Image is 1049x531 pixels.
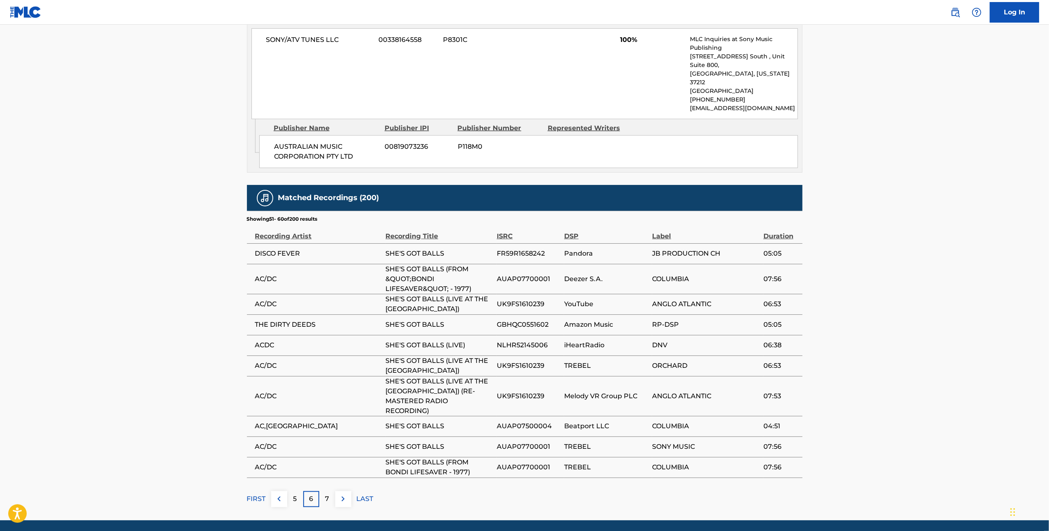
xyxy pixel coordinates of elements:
[1010,500,1015,524] div: Drag
[266,35,373,45] span: SONY/ATV TUNES LLC
[950,7,960,17] img: search
[255,340,382,350] span: ACDC
[338,494,348,504] img: right
[652,249,759,259] span: JB PRODUCTION CH
[763,320,798,330] span: 05:05
[255,274,382,284] span: AC/DC
[385,142,452,152] span: 00819073236
[652,421,759,431] span: COLUMBIA
[763,421,798,431] span: 04:51
[564,391,648,401] span: Melody VR Group PLC
[497,320,560,330] span: GBHQC0551602
[255,320,382,330] span: THE DIRTY DEEDS
[357,494,373,504] p: LAST
[564,223,648,241] div: DSP
[652,340,759,350] span: DNV
[458,123,542,133] div: Publisher Number
[255,462,382,472] span: AC/DC
[443,35,523,45] span: P8301C
[255,442,382,452] span: AC/DC
[293,494,297,504] p: 5
[497,340,560,350] span: NLHR52145006
[497,391,560,401] span: UK9FS1610239
[10,6,41,18] img: MLC Logo
[274,123,378,133] div: Publisher Name
[386,223,493,241] div: Recording Title
[386,320,493,330] span: SHE'S GOT BALLS
[497,223,560,241] div: ISRC
[564,361,648,371] span: TREBEL
[652,361,759,371] span: ORCHARD
[1008,492,1049,531] iframe: Chat Widget
[255,361,382,371] span: AC/DC
[274,142,379,162] span: AUSTRALIAN MUSIC CORPORATION PTY LTD
[763,462,798,472] span: 07:56
[564,320,648,330] span: Amazon Music
[652,462,759,472] span: COLUMBIA
[990,2,1039,23] a: Log In
[325,494,329,504] p: 7
[255,391,382,401] span: AC/DC
[260,193,270,203] img: Matched Recordings
[386,421,493,431] span: SHE'S GOT BALLS
[690,87,797,95] p: [GEOGRAPHIC_DATA]
[247,494,266,504] p: FIRST
[652,299,759,309] span: ANGLO ATLANTIC
[255,421,382,431] span: AC,[GEOGRAPHIC_DATA]
[564,421,648,431] span: Beatport LLC
[386,457,493,477] span: SHE'S GOT BALLS (FROM BONDI LIFESAVER - 1977)
[652,223,759,241] div: Label
[690,52,797,69] p: [STREET_ADDRESS] South , Unit Suite 800,
[548,123,632,133] div: Represented Writers
[497,442,560,452] span: AUAP07700001
[497,274,560,284] span: AUAP07700001
[497,249,560,259] span: FR59R1658242
[564,274,648,284] span: Deezer S.A.
[497,361,560,371] span: UK9FS1610239
[564,462,648,472] span: TREBEL
[255,299,382,309] span: AC/DC
[386,442,493,452] span: SHE'S GOT BALLS
[652,274,759,284] span: COLUMBIA
[386,356,493,376] span: SHE'S GOT BALLS (LIVE AT THE [GEOGRAPHIC_DATA])
[458,142,542,152] span: P118M0
[652,391,759,401] span: ANGLO ATLANTIC
[497,421,560,431] span: AUAP07500004
[247,215,318,223] p: Showing 51 - 60 of 200 results
[274,494,284,504] img: left
[763,249,798,259] span: 05:05
[497,462,560,472] span: AUAP07700001
[497,299,560,309] span: UK9FS1610239
[386,294,493,314] span: SHE'S GOT BALLS (LIVE AT THE [GEOGRAPHIC_DATA])
[690,69,797,87] p: [GEOGRAPHIC_DATA], [US_STATE] 37212
[763,299,798,309] span: 06:53
[385,123,452,133] div: Publisher IPI
[278,193,379,203] h5: Matched Recordings (200)
[564,442,648,452] span: TREBEL
[763,391,798,401] span: 07:53
[255,223,382,241] div: Recording Artist
[652,320,759,330] span: RP-DSP
[968,4,985,21] div: Help
[564,340,648,350] span: iHeartRadio
[763,361,798,371] span: 06:53
[309,494,313,504] p: 6
[763,340,798,350] span: 06:38
[564,299,648,309] span: YouTube
[763,223,798,241] div: Duration
[386,249,493,259] span: SHE'S GOT BALLS
[972,7,982,17] img: help
[386,376,493,416] span: SHE'S GOT BALLS (LIVE AT THE [GEOGRAPHIC_DATA]) (RE-MASTERED RADIO RECORDING)
[255,249,382,259] span: DISCO FEVER
[690,35,797,52] p: MLC Inquiries at Sony Music Publishing
[378,35,437,45] span: 00338164558
[690,104,797,113] p: [EMAIL_ADDRESS][DOMAIN_NAME]
[620,35,684,45] span: 100%
[564,249,648,259] span: Pandora
[386,264,493,294] span: SHE'S GOT BALLS (FROM &QUOT;BONDI LIFESAVER&QUOT; - 1977)
[690,95,797,104] p: [PHONE_NUMBER]
[763,274,798,284] span: 07:56
[386,340,493,350] span: SHE'S GOT BALLS (LIVE)
[947,4,964,21] a: Public Search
